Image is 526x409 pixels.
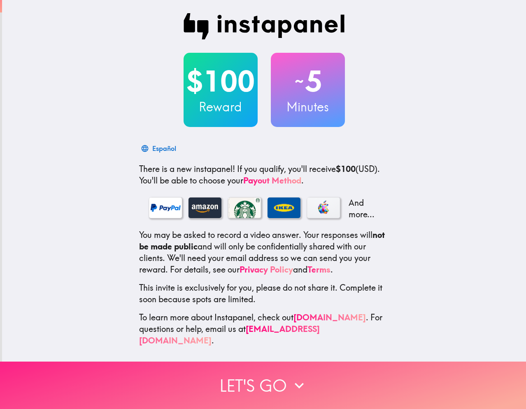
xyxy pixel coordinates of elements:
h3: Reward [184,98,258,115]
h3: Minutes [271,98,345,115]
p: To learn more about Instapanel, check out . For questions or help, email us at . [139,312,389,346]
b: $100 [336,164,356,174]
a: Terms [307,264,330,275]
p: This invite is exclusively for you, please do not share it. Complete it soon because spots are li... [139,282,389,305]
span: There is a new instapanel! [139,164,235,174]
button: Español [139,140,179,157]
a: Privacy Policy [240,264,293,275]
p: And more... [347,197,379,220]
a: [EMAIL_ADDRESS][DOMAIN_NAME] [139,324,320,346]
a: [DOMAIN_NAME] [293,312,366,322]
p: If you qualify, you'll receive (USD) . You'll be able to choose your . [139,163,389,186]
a: Payout Method [243,175,301,186]
p: You may be asked to record a video answer. Your responses will and will only be confidentially sh... [139,229,389,275]
div: Español [152,143,176,154]
h2: $100 [184,64,258,98]
span: ~ [293,69,305,94]
h2: 5 [271,64,345,98]
img: Instapanel [184,13,345,40]
b: not be made public [139,230,385,252]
